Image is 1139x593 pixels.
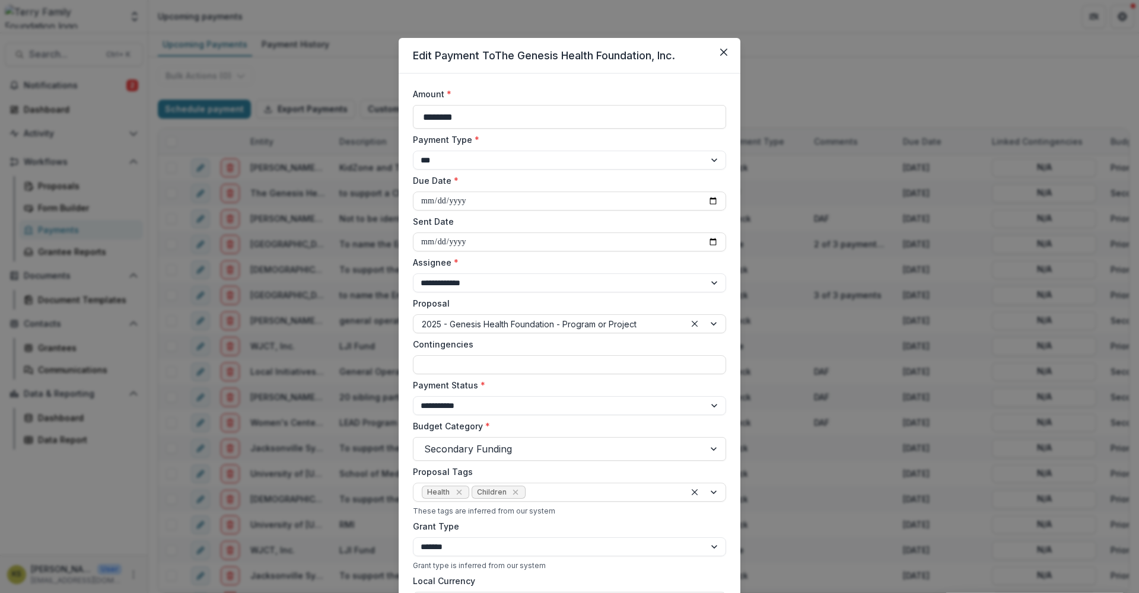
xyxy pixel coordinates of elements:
[427,488,450,496] span: Health
[453,486,465,498] div: Remove Health
[477,488,507,496] span: Children
[413,575,475,587] label: Local Currency
[688,317,702,331] div: Clear selected options
[413,88,719,100] label: Amount
[413,466,719,478] label: Proposal Tags
[413,420,719,432] label: Budget Category
[413,133,719,146] label: Payment Type
[413,256,719,269] label: Assignee
[399,38,740,74] header: Edit Payment To The Genesis Health Foundation, Inc.
[413,506,726,515] div: These tags are inferred from our system
[413,338,719,350] label: Contingencies
[510,486,521,498] div: Remove Children
[413,297,719,310] label: Proposal
[413,215,719,228] label: Sent Date
[688,485,702,499] div: Clear selected options
[413,379,719,391] label: Payment Status
[413,561,726,570] div: Grant type is inferred from our system
[714,43,733,62] button: Close
[413,520,719,533] label: Grant Type
[413,174,719,187] label: Due Date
